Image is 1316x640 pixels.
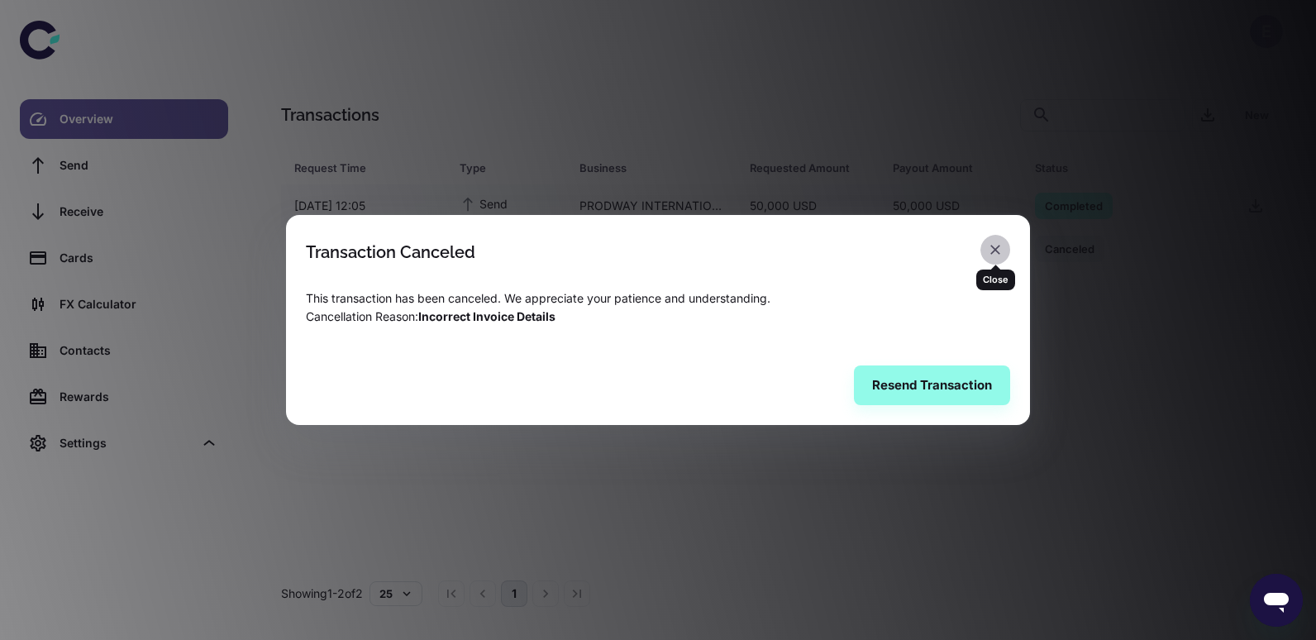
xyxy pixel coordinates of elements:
[306,242,475,262] div: Transaction Canceled
[306,308,1010,326] p: Cancellation Reason :
[306,289,1010,308] p: This transaction has been canceled. We appreciate your patience and understanding.
[976,270,1015,290] div: Close
[418,309,555,323] span: Incorrect Invoice Details
[854,365,1010,405] button: Resend Transaction
[1250,574,1303,627] iframe: Button to launch messaging window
